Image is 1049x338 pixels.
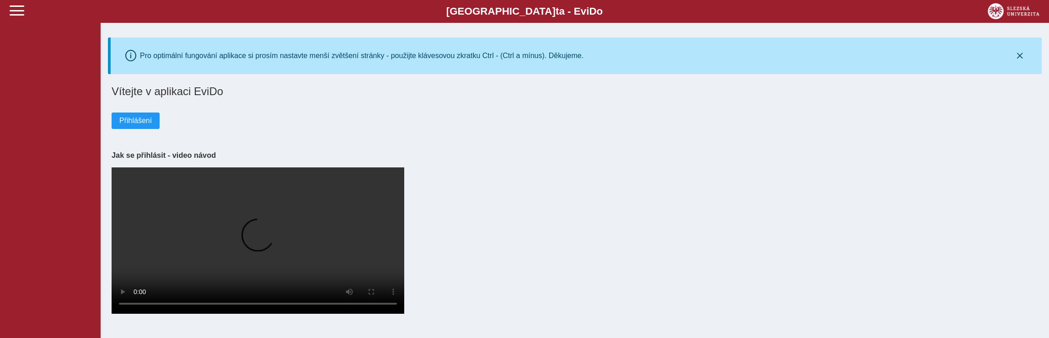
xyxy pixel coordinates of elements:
[119,117,152,125] span: Přihlášení
[112,151,1038,160] h3: Jak se přihlásit - video návod
[112,113,160,129] button: Přihlášení
[556,5,559,17] span: t
[988,3,1039,19] img: logo_web_su.png
[597,5,603,17] span: o
[140,52,583,60] div: Pro optimální fungování aplikace si prosím nastavte menší zvětšení stránky - použijte klávesovou ...
[589,5,596,17] span: D
[112,85,1038,98] h1: Vítejte v aplikaci EviDo
[112,167,404,314] video: Your browser does not support the video tag.
[27,5,1022,17] b: [GEOGRAPHIC_DATA] a - Evi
